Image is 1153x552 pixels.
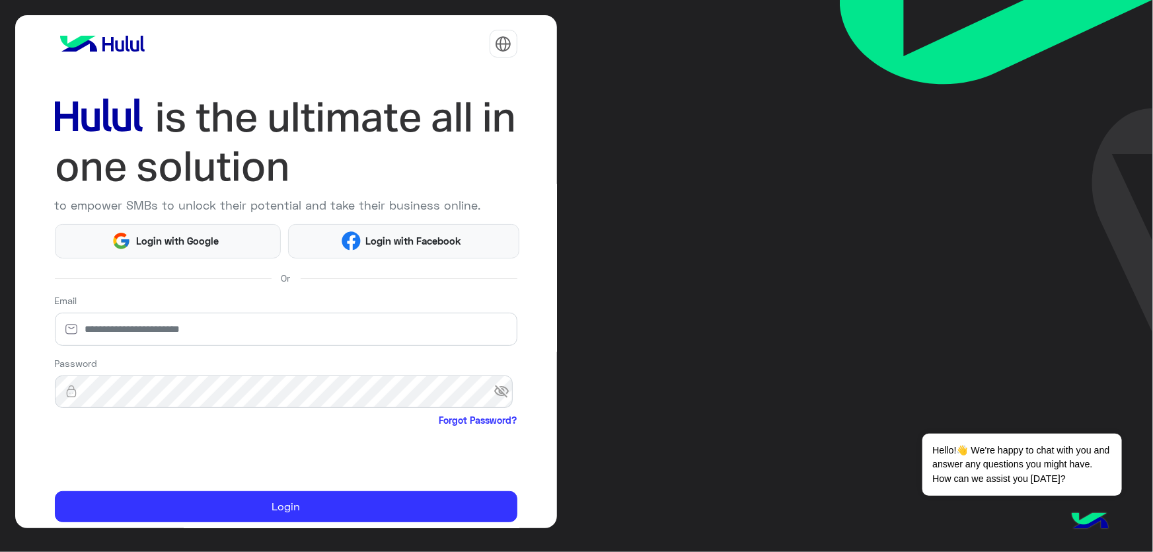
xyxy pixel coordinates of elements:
span: visibility_off [494,379,517,403]
img: Google [112,231,131,251]
span: Login with Facebook [361,233,466,249]
a: Forgot Password? [439,413,517,427]
img: tab [495,36,511,52]
label: Email [55,294,77,307]
p: to empower SMBs to unlock their potential and take their business online. [55,196,517,214]
span: Or [281,271,291,285]
img: hulul-logo.png [1067,499,1113,545]
img: hululLoginTitle_EN.svg [55,93,517,192]
button: Login [55,491,517,523]
button: Login with Google [55,224,281,258]
img: lock [55,385,88,398]
img: logo [55,30,150,57]
img: email [55,323,88,336]
span: Login with Google [131,233,223,249]
button: Login with Facebook [288,224,519,258]
label: Password [55,356,98,370]
span: Hello!👋 We're happy to chat with you and answer any questions you might have. How can we assist y... [922,434,1121,496]
iframe: reCAPTCHA [55,430,256,481]
img: Facebook [342,231,361,251]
